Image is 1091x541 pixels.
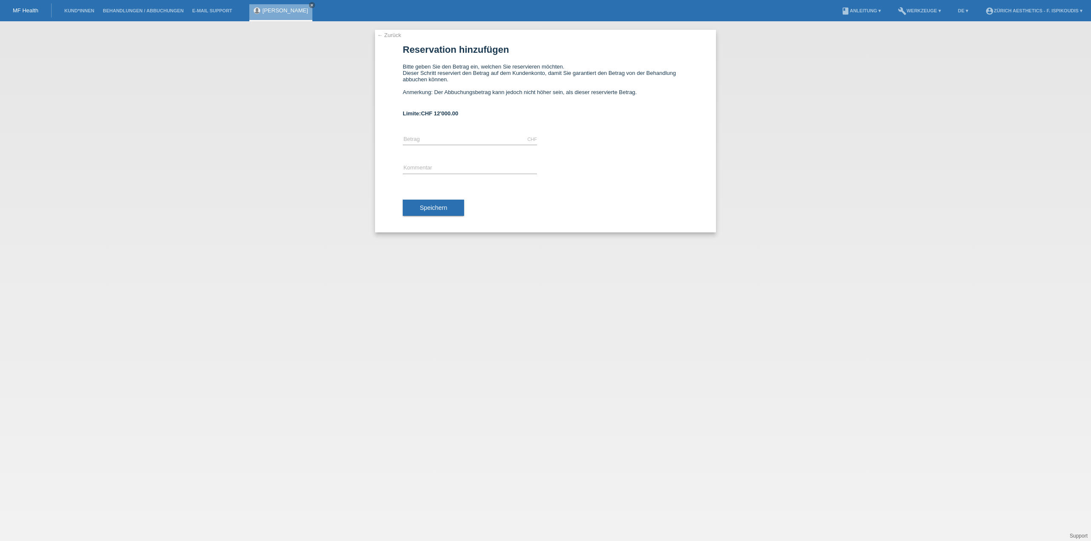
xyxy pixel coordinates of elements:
a: E-Mail Support [188,8,237,13]
a: bookAnleitung ▾ [837,8,885,13]
i: book [841,7,850,15]
i: account_circle [985,7,994,15]
div: Bitte geben Sie den Betrag ein, welchen Sie reservieren möchten. Dieser Schritt reserviert den Be... [403,63,688,102]
div: CHF [527,137,537,142]
i: build [898,7,906,15]
h1: Reservation hinzufügen [403,44,688,55]
a: DE ▾ [954,8,973,13]
a: Support [1070,533,1088,539]
a: [PERSON_NAME] [263,7,308,14]
button: Speichern [403,200,464,216]
a: ← Zurück [377,32,401,38]
a: MF Health [13,7,38,14]
a: close [309,2,315,8]
b: Limite: [403,110,458,117]
span: Speichern [420,204,447,211]
a: Kund*innen [60,8,98,13]
a: account_circleZürich Aesthetics - F. Ispikoudis ▾ [981,8,1087,13]
span: CHF 12'000.00 [421,110,459,117]
a: buildWerkzeuge ▾ [894,8,945,13]
i: close [310,3,314,7]
a: Behandlungen / Abbuchungen [98,8,188,13]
